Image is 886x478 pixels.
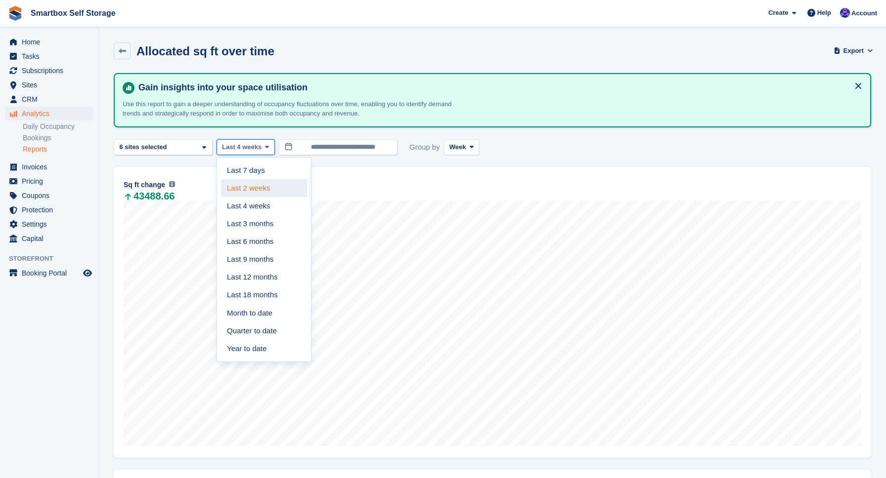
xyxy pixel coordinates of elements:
button: Last 4 weeks [217,139,275,156]
span: Group by [409,139,440,156]
span: Help [817,8,831,18]
a: Quarter to date [221,322,307,340]
a: Reports [23,145,93,154]
span: Settings [22,217,81,231]
img: icon-info-grey-7440780725fd019a000dd9b08b2336e03edf1995a4989e88bcd33f0948082b44.svg [169,181,175,187]
span: Export [843,46,864,56]
a: menu [5,35,93,49]
span: Create [768,8,788,18]
a: menu [5,78,93,92]
span: Storefront [9,254,98,264]
span: Sq ft change [124,180,165,190]
a: Smartbox Self Storage [27,5,120,21]
a: Month to date [221,304,307,322]
a: Last 4 weeks [221,197,307,215]
div: 6 sites selected [118,142,171,152]
span: Week [449,142,466,152]
a: menu [5,49,93,63]
a: Last 2 weeks [221,179,307,197]
span: 43488.66 [124,192,175,200]
a: Last 3 months [221,215,307,233]
img: stora-icon-8386f47178a22dfd0bd8f6a31ec36ba5ce8667c1dd55bd0f319d3a0aa187defe.svg [8,6,23,21]
span: Invoices [22,160,81,174]
a: menu [5,107,93,120]
a: menu [5,232,93,245]
a: Last 9 months [221,250,307,268]
h2: Allocated sq ft over time [136,44,274,58]
a: menu [5,266,93,280]
a: menu [5,174,93,188]
p: Use this report to gain a deeper understanding of occupancy fluctuations over time, enabling you ... [123,99,469,119]
a: Last 18 months [221,286,307,304]
img: Mattias Ekendahl [840,8,850,18]
a: Last 12 months [221,269,307,286]
span: Home [22,35,81,49]
span: Account [851,8,877,18]
span: Pricing [22,174,81,188]
a: Bookings [23,133,93,143]
button: Week [444,139,479,156]
span: Subscriptions [22,64,81,78]
a: Last 6 months [221,233,307,250]
a: menu [5,92,93,106]
span: Analytics [22,107,81,120]
span: CRM [22,92,81,106]
span: Tasks [22,49,81,63]
a: menu [5,160,93,174]
span: Capital [22,232,81,245]
span: Coupons [22,189,81,202]
a: menu [5,64,93,78]
a: menu [5,203,93,217]
a: Preview store [82,267,93,279]
h4: Gain insights into your space utilisation [134,82,862,93]
a: Year to date [221,340,307,358]
span: Protection [22,203,81,217]
a: menu [5,217,93,231]
span: Sites [22,78,81,92]
button: Export [836,42,871,59]
a: menu [5,189,93,202]
span: Last 4 weeks [222,142,262,152]
span: Booking Portal [22,266,81,280]
a: Last 7 days [221,161,307,179]
a: Daily Occupancy [23,122,93,131]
